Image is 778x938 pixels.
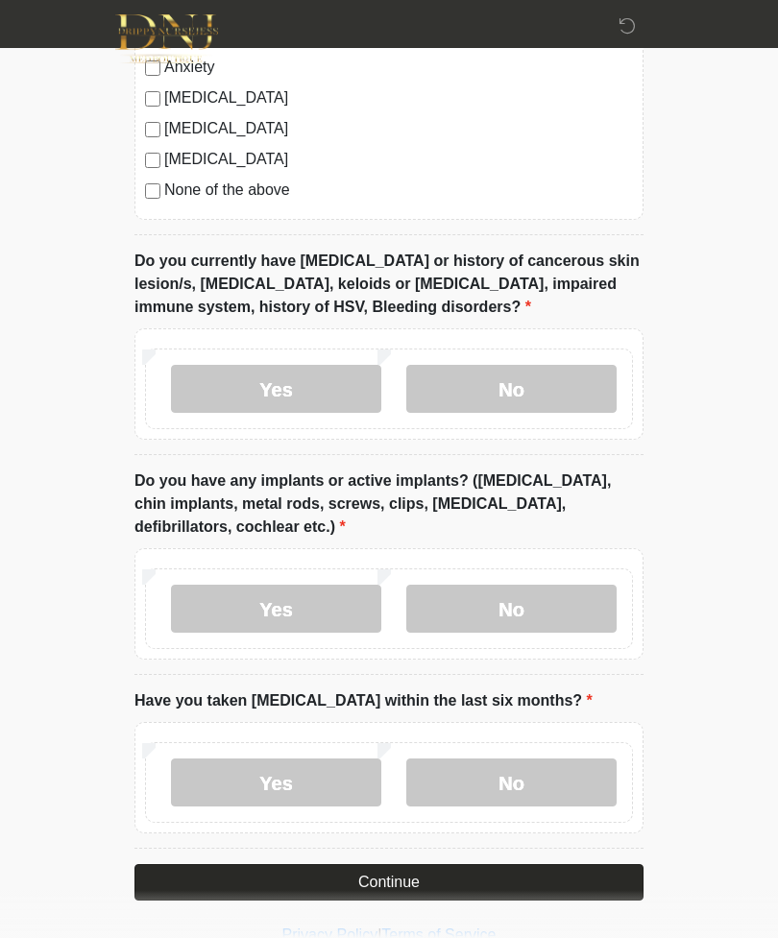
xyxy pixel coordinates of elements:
[164,86,633,109] label: [MEDICAL_DATA]
[145,122,160,137] input: [MEDICAL_DATA]
[164,117,633,140] label: [MEDICAL_DATA]
[406,758,617,806] label: No
[145,91,160,107] input: [MEDICAL_DATA]
[134,469,644,539] label: Do you have any implants or active implants? ([MEDICAL_DATA], chin implants, metal rods, screws, ...
[406,585,617,633] label: No
[171,365,381,413] label: Yes
[145,153,160,168] input: [MEDICAL_DATA]
[171,758,381,806] label: Yes
[134,864,644,901] button: Continue
[406,365,617,413] label: No
[164,148,633,171] label: [MEDICAL_DATA]
[115,14,218,63] img: DNJ Med Boutique Logo
[134,689,593,712] label: Have you taken [MEDICAL_DATA] within the last six months?
[164,179,633,202] label: None of the above
[171,585,381,633] label: Yes
[134,250,644,319] label: Do you currently have [MEDICAL_DATA] or history of cancerous skin lesion/s, [MEDICAL_DATA], keloi...
[145,183,160,199] input: None of the above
